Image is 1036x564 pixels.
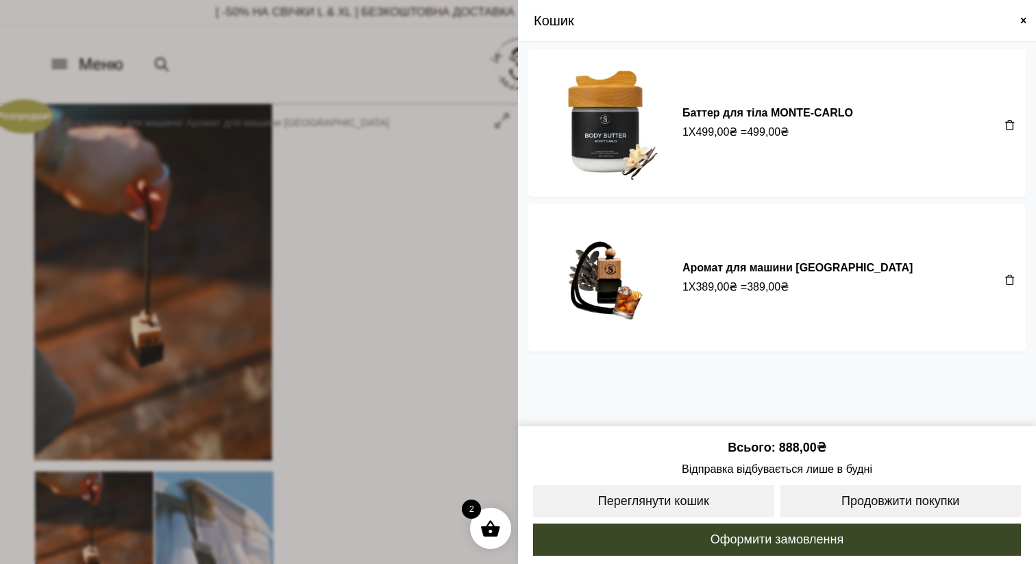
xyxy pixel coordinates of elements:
span: Відправка відбувається лише в будні [532,461,1022,477]
span: Кошик [534,10,574,31]
span: ₴ [729,279,737,295]
span: 2 [462,500,481,519]
bdi: 389,00 [747,281,789,293]
bdi: 888,00 [779,441,826,454]
span: = [741,124,789,140]
span: Всього [728,441,778,454]
span: 1 [682,124,689,140]
bdi: 499,00 [695,126,737,138]
a: Переглянути кошик [532,484,776,519]
span: 1 [682,279,689,295]
div: X [682,124,998,140]
a: Баттер для тіла MONTE-CARLO [682,107,853,119]
span: ₴ [780,124,789,140]
a: Оформити замовлення [532,522,1022,557]
span: ₴ [729,124,737,140]
bdi: 499,00 [747,126,789,138]
span: ₴ [817,441,826,454]
div: X [682,279,998,295]
a: Аромат для машини [GEOGRAPHIC_DATA] [682,262,913,273]
a: Продовжити покупки [779,484,1023,519]
span: = [741,279,789,295]
span: ₴ [780,279,789,295]
bdi: 389,00 [695,281,737,293]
